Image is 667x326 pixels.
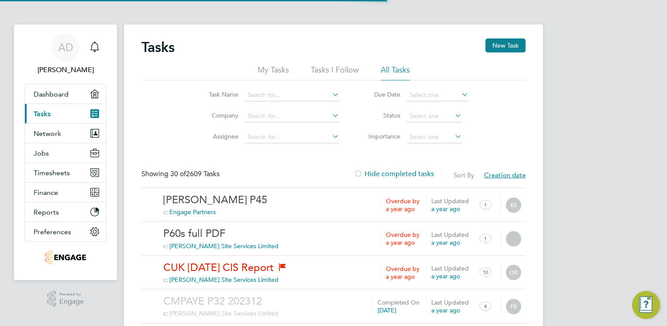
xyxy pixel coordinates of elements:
[24,65,107,75] span: Alexandra Dlustus
[386,273,415,281] span: a year ago
[506,198,521,213] span: KS
[169,242,278,250] span: [PERSON_NAME] Site Services Limited
[406,110,462,122] input: Select one
[484,171,526,179] span: Creation date
[431,272,460,280] span: a year ago
[475,230,496,247] span: 1
[169,309,278,317] span: [PERSON_NAME] Site Services Limited
[59,291,84,298] span: Powered by
[354,170,434,178] label: Hide completed tasks
[199,132,238,140] label: Assignee
[386,265,419,273] label: Overdue by
[361,132,400,140] label: Importance
[386,231,419,239] label: Overdue by
[431,264,473,272] label: Last Updated
[431,306,460,314] span: a year ago
[431,298,473,306] label: Last Updated
[475,197,496,213] span: 1
[163,193,521,207] a: [PERSON_NAME] P45
[170,170,186,178] span: 30 of
[24,33,107,75] a: AD[PERSON_NAME]
[25,124,106,143] button: Network
[431,205,460,213] span: a year ago
[24,250,107,264] a: Go to home page
[386,239,415,246] span: a year ago
[25,84,106,104] a: Dashboard
[475,298,496,315] span: 4
[386,205,415,213] span: a year ago
[378,306,396,314] span: [DATE]
[34,129,61,138] span: Network
[475,264,496,281] span: 10
[199,90,238,98] label: Task Name
[169,276,278,284] span: [PERSON_NAME] Site Services Limited
[25,104,106,123] a: Tasks
[163,208,168,216] span: c:
[34,188,58,197] span: Finance
[141,170,221,179] div: Showing
[163,261,521,274] a: CUK [DATE] CIS Report
[163,227,521,240] a: P60s full PDF
[25,222,106,241] button: Preferences
[163,276,168,284] span: c:
[141,38,175,56] h2: Tasks
[632,291,660,319] button: Engage Resource Center
[361,111,400,119] label: Status
[361,90,400,98] label: Due Date
[485,38,526,52] button: New Task
[163,242,168,250] span: c:
[170,170,220,178] span: 2609 Tasks
[59,298,84,305] span: Engage
[506,299,521,314] span: FB
[163,309,168,317] span: c:
[311,65,359,80] li: Tasks I Follow
[244,110,339,122] input: Search for...
[258,65,289,80] li: My Tasks
[381,65,410,80] li: All Tasks
[58,42,73,53] span: AD
[25,183,106,202] button: Finance
[386,197,419,205] label: Overdue by
[244,131,339,143] input: Search for...
[163,295,521,308] a: CMPAYE P32 202312
[34,169,70,177] span: Timesheets
[34,90,69,98] span: Dashboard
[34,228,71,236] span: Preferences
[45,250,86,264] img: carmichael-logo-retina.png
[169,208,216,216] span: Engage Partners
[25,163,106,182] button: Timesheets
[378,298,419,306] label: Completed On
[454,171,474,179] label: Sort By
[34,110,51,118] span: Tasks
[506,265,521,280] span: OR
[34,149,49,157] span: Jobs
[406,89,468,101] input: Select one
[406,131,462,143] input: Select one
[244,89,339,101] input: Search for...
[199,111,238,119] label: Company
[431,197,473,205] label: Last Updated
[14,24,117,280] nav: Main navigation
[431,239,460,246] span: a year ago
[34,208,59,216] span: Reports
[25,202,106,222] button: Reports
[25,143,106,163] button: Jobs
[431,231,473,239] label: Last Updated
[47,291,84,307] a: Powered byEngage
